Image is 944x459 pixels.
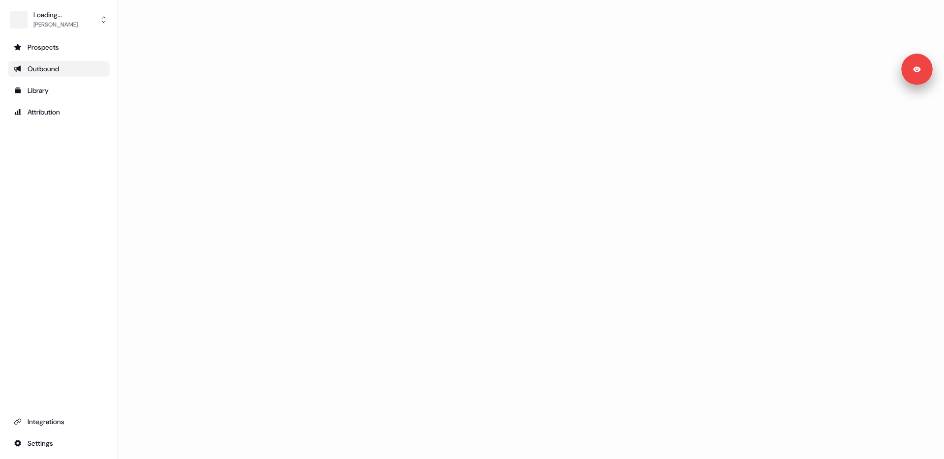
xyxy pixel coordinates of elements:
div: Loading... [33,10,78,20]
button: Loading...[PERSON_NAME] [8,8,110,31]
a: Go to templates [8,83,110,98]
div: Library [14,86,104,95]
a: Go to integrations [8,435,110,451]
div: Integrations [14,417,104,427]
div: Outbound [14,64,104,74]
div: Settings [14,438,104,448]
div: Prospects [14,42,104,52]
a: Go to outbound experience [8,61,110,77]
a: Go to prospects [8,39,110,55]
a: Go to attribution [8,104,110,120]
div: Attribution [14,107,104,117]
div: [PERSON_NAME] [33,20,78,29]
a: Go to integrations [8,414,110,430]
